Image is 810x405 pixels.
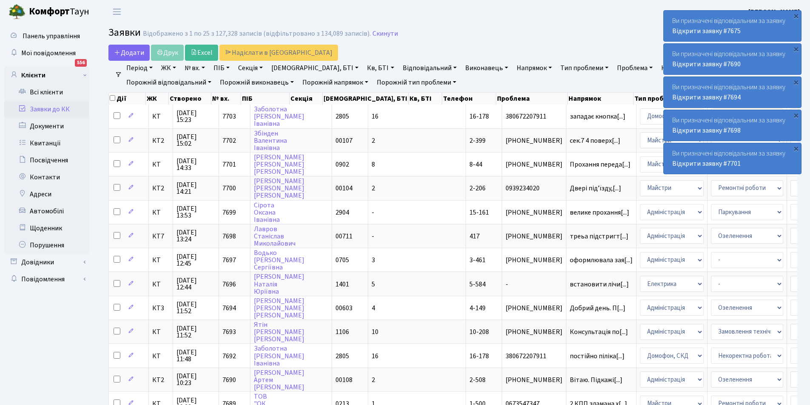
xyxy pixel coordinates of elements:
[254,296,304,320] a: [PERSON_NAME][PERSON_NAME][PERSON_NAME]
[268,61,362,75] a: [DEMOGRAPHIC_DATA], БТІ
[152,113,169,120] span: КТ
[570,112,625,121] span: западає кнопка[...]
[4,203,89,220] a: Автомобілі
[364,61,397,75] a: Кв, БТІ
[469,327,489,337] span: 10-208
[570,280,629,289] span: встановити лічи[...]
[152,377,169,383] span: КТ2
[792,78,800,86] div: ×
[176,373,215,386] span: [DATE] 10:23
[506,137,563,144] span: [PHONE_NUMBER]
[216,75,297,90] a: Порожній виконавець
[335,160,349,169] span: 0902
[123,61,156,75] a: Період
[254,320,304,344] a: Ятін[PERSON_NAME][PERSON_NAME]
[114,48,144,57] span: Додати
[672,93,741,102] a: Відкрити заявку #7694
[222,208,236,217] span: 7699
[664,77,801,108] div: Ви призначені відповідальним за заявку
[570,327,628,337] span: Консультація по[...]
[469,232,480,241] span: 417
[152,185,169,192] span: КТ2
[152,161,169,168] span: КТ
[109,93,146,105] th: Дії
[469,255,486,265] span: 3-461
[21,48,76,58] span: Мої повідомлення
[4,254,89,271] a: Довідники
[372,112,378,121] span: 16
[222,184,236,193] span: 7700
[506,281,563,288] span: -
[185,45,218,61] a: Excel
[372,208,374,217] span: -
[513,61,555,75] a: Напрямок
[372,351,378,361] span: 16
[4,169,89,186] a: Контакти
[222,255,236,265] span: 7697
[152,353,169,360] span: КТ
[4,84,89,101] a: Всі клієнти
[254,344,304,368] a: Заболотна[PERSON_NAME]Іванівна
[254,176,304,200] a: [PERSON_NAME][PERSON_NAME][PERSON_NAME]
[335,327,349,337] span: 1106
[442,93,496,105] th: Телефон
[222,136,236,145] span: 7702
[254,129,287,153] a: ЗбінденВалентинаІванівна
[4,67,89,84] a: Клієнти
[222,232,236,241] span: 7698
[672,159,741,168] a: Відкрити заявку #7701
[372,255,375,265] span: 3
[4,186,89,203] a: Адреси
[211,93,241,105] th: № вх.
[409,93,442,105] th: Кв, БТІ
[4,101,89,118] a: Заявки до КК
[335,255,349,265] span: 0705
[4,118,89,135] a: Документи
[469,112,489,121] span: 16-178
[152,209,169,216] span: КТ
[323,93,409,105] th: [DEMOGRAPHIC_DATA], БТІ
[372,232,374,241] span: -
[506,257,563,263] span: [PHONE_NUMBER]
[4,152,89,169] a: Посвідчення
[222,303,236,313] span: 7694
[664,110,801,141] div: Ви призначені відповідальним за заявку
[506,161,563,168] span: [PHONE_NUMBER]
[108,45,150,61] a: Додати
[222,375,236,385] span: 7690
[372,160,375,169] span: 8
[570,255,633,265] span: оформлювала зая[...]
[176,181,215,195] span: [DATE] 14:21
[570,375,622,385] span: Вітаю. Підкажі[...]
[4,220,89,237] a: Щоденник
[399,61,460,75] a: Відповідальний
[176,158,215,171] span: [DATE] 14:33
[176,325,215,339] span: [DATE] 11:52
[496,93,568,105] th: Проблема
[672,126,741,135] a: Відкрити заявку #7698
[570,208,629,217] span: велике прохання[...]
[506,329,563,335] span: [PHONE_NUMBER]
[176,229,215,243] span: [DATE] 13:24
[176,349,215,363] span: [DATE] 11:48
[169,93,211,105] th: Створено
[222,327,236,337] span: 7693
[373,75,460,90] a: Порожній тип проблеми
[4,271,89,288] a: Повідомлення
[568,93,634,105] th: Напрямок
[335,280,349,289] span: 1401
[570,160,631,169] span: Прохання переда[...]
[672,26,741,36] a: Відкрити заявку #7675
[335,208,349,217] span: 2904
[210,61,233,75] a: ПІБ
[254,105,304,128] a: Заболотна[PERSON_NAME]Іванівна
[506,233,563,240] span: [PHONE_NUMBER]
[372,327,378,337] span: 10
[299,75,372,90] a: Порожній напрямок
[372,136,375,145] span: 2
[4,28,89,45] a: Панель управління
[290,93,323,105] th: Секція
[462,61,512,75] a: Виконавець
[176,133,215,147] span: [DATE] 15:02
[335,375,352,385] span: 00108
